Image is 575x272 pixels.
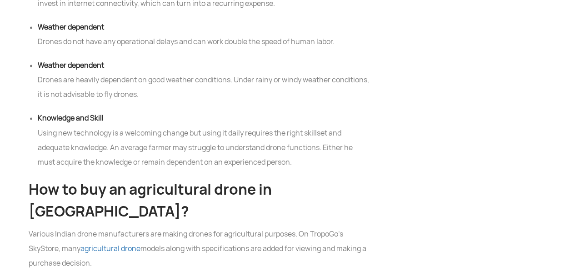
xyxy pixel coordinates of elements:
[38,22,104,32] b: Weather dependent
[29,227,370,270] p: Various Indian drone manufacturers are making drones for agricultural purposes. On TropoGo's SkyS...
[38,111,370,169] li: Using new technology is a welcoming change but using it daily requires the right skillset and ade...
[80,243,140,253] a: agricultural drone
[38,113,104,123] b: Knowledge and Skill
[38,58,370,102] li: Drones are heavily dependent on good weather conditions. Under rainy or windy weather conditions,...
[29,178,370,222] h2: How to buy an agricultural drone in [GEOGRAPHIC_DATA]?
[38,60,104,70] b: Weather dependent
[38,20,370,49] li: Drones do not have any operational delays and can work double the speed of human labor.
